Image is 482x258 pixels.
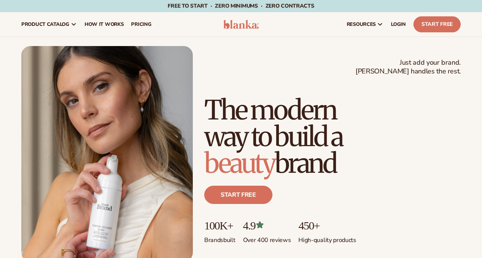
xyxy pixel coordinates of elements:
[204,97,461,177] h1: The modern way to build a brand
[243,219,291,232] p: 4.9
[387,12,410,37] a: LOGIN
[81,12,128,37] a: How It Works
[131,21,151,27] span: pricing
[413,16,461,32] a: Start Free
[223,20,259,29] img: logo
[204,147,275,180] span: beauty
[204,219,235,232] p: 100K+
[85,21,124,27] span: How It Works
[127,12,155,37] a: pricing
[168,2,314,10] span: Free to start · ZERO minimums · ZERO contracts
[21,21,69,27] span: product catalog
[18,12,81,37] a: product catalog
[204,186,272,204] a: Start free
[391,21,406,27] span: LOGIN
[298,219,356,232] p: 450+
[243,232,291,244] p: Over 400 reviews
[204,232,235,244] p: Brands built
[298,232,356,244] p: High-quality products
[343,12,387,37] a: resources
[355,58,461,76] span: Just add your brand. [PERSON_NAME] handles the rest.
[347,21,376,27] span: resources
